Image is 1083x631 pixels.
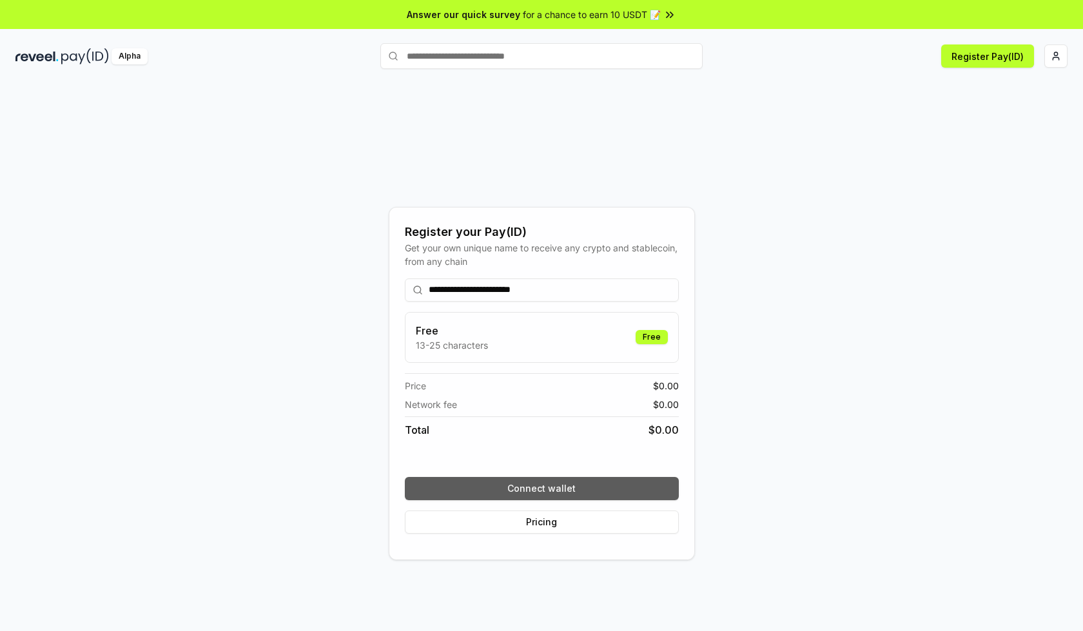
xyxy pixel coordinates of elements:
div: Get your own unique name to receive any crypto and stablecoin, from any chain [405,241,679,268]
div: Register your Pay(ID) [405,223,679,241]
button: Register Pay(ID) [941,44,1034,68]
div: Alpha [112,48,148,64]
span: for a chance to earn 10 USDT 📝 [523,8,661,21]
img: pay_id [61,48,109,64]
p: 13-25 characters [416,338,488,352]
img: reveel_dark [15,48,59,64]
span: Total [405,422,429,438]
button: Connect wallet [405,477,679,500]
span: $ 0.00 [653,398,679,411]
span: Network fee [405,398,457,411]
span: $ 0.00 [653,379,679,393]
div: Free [636,330,668,344]
h3: Free [416,323,488,338]
span: Answer our quick survey [407,8,520,21]
button: Pricing [405,510,679,534]
span: Price [405,379,426,393]
span: $ 0.00 [649,422,679,438]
